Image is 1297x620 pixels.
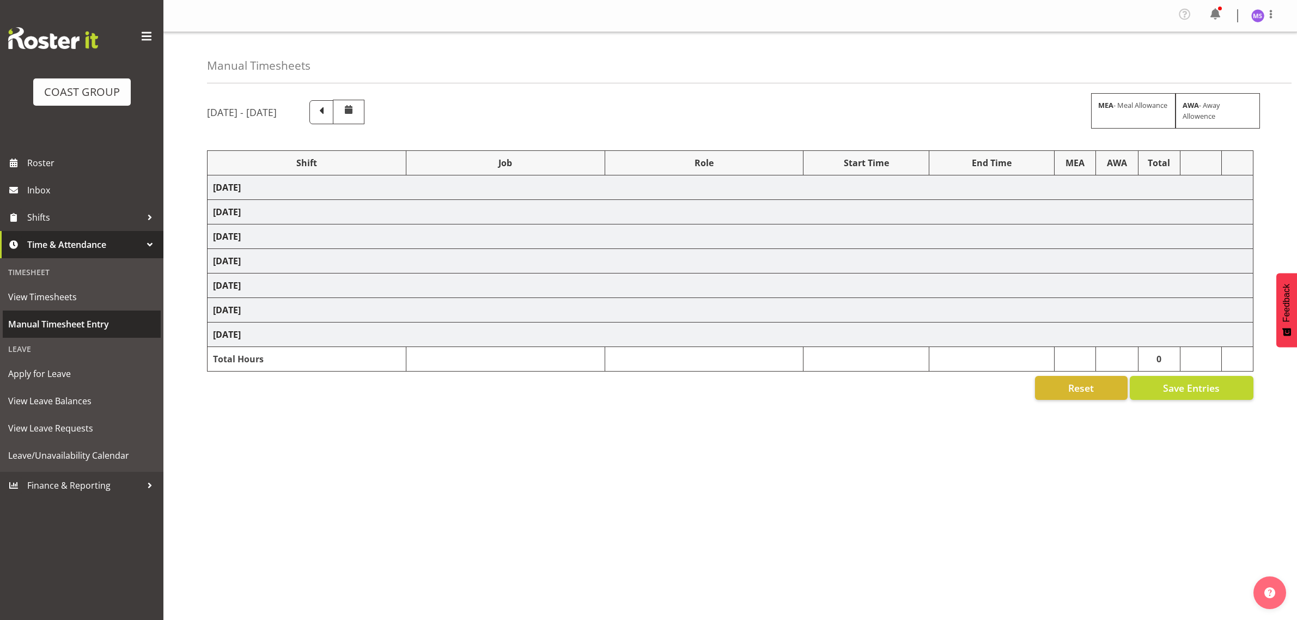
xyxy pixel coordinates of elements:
img: Rosterit website logo [8,27,98,49]
strong: AWA [1183,100,1199,110]
h5: [DATE] - [DATE] [207,106,277,118]
span: Shifts [27,209,142,226]
span: View Timesheets [8,289,155,305]
a: Apply for Leave [3,360,161,387]
div: Role [611,156,798,169]
span: Reset [1068,381,1094,395]
div: Leave [3,338,161,360]
span: Time & Attendance [27,236,142,253]
td: [DATE] [208,200,1253,224]
div: - Meal Allowance [1091,93,1176,128]
a: Manual Timesheet Entry [3,311,161,338]
td: 0 [1138,347,1180,372]
div: AWA [1101,156,1132,169]
div: Start Time [809,156,923,169]
td: [DATE] [208,175,1253,200]
div: COAST GROUP [44,84,120,100]
td: Total Hours [208,347,406,372]
div: Timesheet [3,261,161,283]
td: [DATE] [208,273,1253,298]
div: Total [1144,156,1174,169]
img: help-xxl-2.png [1264,587,1275,598]
td: [DATE] [208,323,1253,347]
strong: MEA [1098,100,1113,110]
div: Shift [213,156,400,169]
span: Manual Timesheet Entry [8,316,155,332]
td: [DATE] [208,298,1253,323]
button: Reset [1035,376,1128,400]
a: Leave/Unavailability Calendar [3,442,161,469]
span: Inbox [27,182,158,198]
a: View Leave Balances [3,387,161,415]
span: View Leave Requests [8,420,155,436]
img: maria-scarabino1133.jpg [1251,9,1264,22]
span: Feedback [1282,284,1292,322]
span: Roster [27,155,158,171]
span: Leave/Unavailability Calendar [8,447,155,464]
td: [DATE] [208,224,1253,249]
div: End Time [935,156,1049,169]
button: Feedback - Show survey [1276,273,1297,347]
span: View Leave Balances [8,393,155,409]
span: Finance & Reporting [27,477,142,494]
div: Job [412,156,599,169]
span: Apply for Leave [8,366,155,382]
a: View Timesheets [3,283,161,311]
a: View Leave Requests [3,415,161,442]
div: - Away Allowence [1176,93,1260,128]
button: Save Entries [1130,376,1253,400]
div: MEA [1060,156,1089,169]
td: [DATE] [208,249,1253,273]
span: Save Entries [1163,381,1220,395]
h4: Manual Timesheets [207,59,310,72]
